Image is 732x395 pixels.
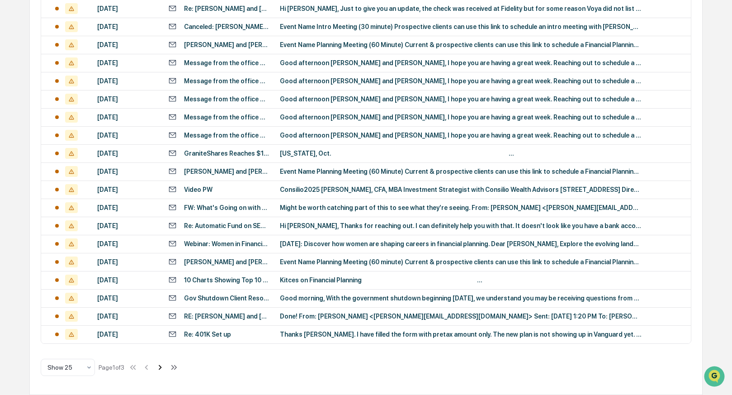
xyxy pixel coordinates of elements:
div: [DATE] [97,77,157,85]
button: Start new chat [154,72,165,83]
div: FW: What's Going on with [PERSON_NAME]? | Join us on 10/3 [184,204,269,211]
span: Preclearance [18,114,58,123]
div: Message from the office of Consilio Wealth Advisors / Review Meeting [184,95,269,103]
div: GraniteShares Reaches $11 Billion in Assets Under Management [184,150,269,157]
div: Message from the office of Consilio Wealth Advisors / Review Meeting [184,114,269,121]
div: Good afternoon [PERSON_NAME] and [PERSON_NAME], I hope you are having a great week. Reaching out ... [280,59,642,67]
div: Done! From: [PERSON_NAME] <[PERSON_NAME][EMAIL_ADDRESS][DOMAIN_NAME]> Sent: [DATE] 1:20 PM To: [P... [280,313,642,320]
div: [DATE]: Discover how women are shaping careers in financial planning. Dear [PERSON_NAME], Explore... [280,240,642,247]
div: Message from the office of Consilio Wealth Advisors / Review Meeting [184,132,269,139]
div: [DATE] [97,276,157,284]
div: [DATE] [97,331,157,338]
div: Event Name Planning Meeting (60 Minute) Current & prospective clients can use this link to schedu... [280,41,642,48]
div: Event Name Planning Meeting (60 minute) Current & prospective clients can use this link to schedu... [280,258,642,266]
div: Consilio2025 [PERSON_NAME], CFA, MBA Investment Strategist with Consilio Wealth Advisors [STREET_... [280,186,642,193]
div: Hi [PERSON_NAME], Thanks for reaching out. I can definitely help you with that. It doesn't look l... [280,222,642,229]
div: [DATE] [97,168,157,175]
div: [DATE] [97,132,157,139]
div: [DATE] [97,222,157,229]
div: [DATE] [97,186,157,193]
div: 🔎 [9,132,16,139]
span: Data Lookup [18,131,57,140]
div: [US_STATE], Oct. ͏ ­͏ ­͏ ­͏ ­͏ ­͏ ­͏ ­͏ ­͏ ­͏ ­͏ ­͏ ­͏ ­͏ ­͏ ­͏ ­͏ ­͏ ­͏ ­͏ ­͏ ­͏ ­͏ ­͏ ­͏ ­͏ ­͏... [280,150,642,157]
div: Good afternoon [PERSON_NAME] and [PERSON_NAME], I hope you are having a great week. Reaching out ... [280,95,642,103]
div: [DATE] [97,95,157,103]
div: 10 Charts Showing Top 10 Market Themes For Client Conversations In Q4 2025 [NEV] [184,276,269,284]
div: [DATE] [97,150,157,157]
div: [DATE] [97,5,157,12]
div: Re: Automatic Fund on SEP IRA [184,222,269,229]
a: 🖐️Preclearance [5,110,62,127]
a: 🗄️Attestations [62,110,116,127]
div: Start new chat [31,69,148,78]
div: Message from the office of Consilio Wealth Advisors / Review Meeting [184,59,269,67]
a: Powered byPylon [64,153,109,160]
p: How can we help? [9,19,165,33]
div: [PERSON_NAME] and [PERSON_NAME] [184,41,269,48]
div: Event Name Planning Meeting (60 Minute) Current & prospective clients can use this link to schedu... [280,168,642,175]
div: [DATE] [97,114,157,121]
div: Hi [PERSON_NAME], Just to give you an update, the check was received at Fidelity but for some rea... [280,5,642,12]
div: Canceled: [PERSON_NAME] and [PERSON_NAME] [184,23,269,30]
div: Thanks [PERSON_NAME]. I have filled the form with pretax amount only. The new plan is not showing... [280,331,642,338]
div: Page 1 of 3 [99,364,124,371]
div: Webinar: Women in Financial Planning [184,240,269,247]
div: [DATE] [97,295,157,302]
div: [PERSON_NAME] and [PERSON_NAME] [184,168,269,175]
div: [DATE] [97,313,157,320]
div: [DATE] [97,204,157,211]
div: Re: 401K Set up [184,331,231,338]
div: [DATE] [97,240,157,247]
div: Kitces on Financial Planning ‌ ‌ ‌ ‌ ‌ ‌ ‌ ‌ ‌ ‌ ‌ ‌ ‌ ‌ ‌ ‌ ‌ ‌ ‌ ‌ ‌ ‌ ‌ ‌ ‌ ‌ ‌ ‌ ‌ ‌ ‌ ‌ ‌ ‌ ... [280,276,642,284]
div: Good morning, With the government shutdown beginning [DATE], we understand you may be receiving q... [280,295,642,302]
span: Pylon [90,153,109,160]
div: [DATE] [97,41,157,48]
a: 🔎Data Lookup [5,128,61,144]
div: RE: [PERSON_NAME] and [PERSON_NAME] [184,313,269,320]
div: Good afternoon [PERSON_NAME] and [PERSON_NAME], I hope you are having a great week. Reaching out ... [280,114,642,121]
img: 1746055101610-c473b297-6a78-478c-a979-82029cc54cd1 [9,69,25,86]
div: Gov Shutdown Client Resource & Q/A Guide + CE Opportunities [184,295,269,302]
div: Message from the office of Consilio Wealth Advisors / Review Meeting [184,77,269,85]
div: We're available if you need us! [31,78,114,86]
div: Video PW [184,186,213,193]
div: 🗄️ [66,115,73,122]
iframe: Open customer support [703,365,727,390]
div: [DATE] [97,23,157,30]
span: Attestations [75,114,112,123]
div: [DATE] [97,258,157,266]
div: Might be worth catching part of this to see what they’re seeing. From: [PERSON_NAME] <[PERSON_NAM... [280,204,642,211]
div: Event Name Intro Meeting (30 minute) Prospective clients can use this link to schedule an intro m... [280,23,642,30]
div: Good afternoon [PERSON_NAME] and [PERSON_NAME], I hope you are having a great week. Reaching out ... [280,77,642,85]
div: [PERSON_NAME] and [PERSON_NAME] and [PERSON_NAME] [184,258,269,266]
div: [DATE] [97,59,157,67]
div: Re: [PERSON_NAME] and [PERSON_NAME] + [PERSON_NAME] [184,5,269,12]
div: Good afternoon [PERSON_NAME] and [PERSON_NAME], I hope you are having a great week. Reaching out ... [280,132,642,139]
div: 🖐️ [9,115,16,122]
